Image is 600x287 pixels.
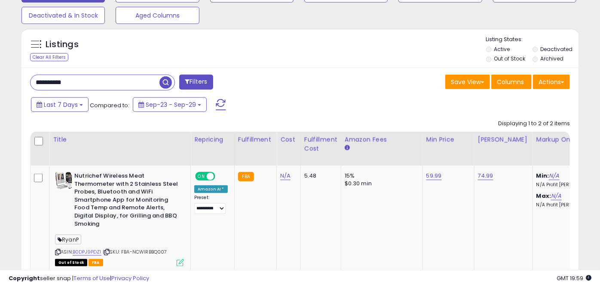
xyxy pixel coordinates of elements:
label: Active [494,45,510,53]
p: Listing States: [486,36,579,44]
span: Columns [497,78,524,86]
span: Compared to: [90,101,129,109]
div: Title [53,135,187,144]
a: 74.99 [478,172,493,180]
span: Last 7 Days [44,100,78,109]
b: Nutrichef Wireless Meat Thermometer with 2 Stainless Steel Probes, Bluetooth and WiFi Smartphone ... [74,172,179,230]
a: B0DPJ9PDZ1 [73,248,101,256]
button: Last 7 Days [31,97,89,112]
div: Clear All Filters [30,53,68,61]
div: 15% [345,172,416,180]
label: Out of Stock [494,55,525,62]
a: Terms of Use [73,274,110,282]
small: Amazon Fees. [345,144,350,152]
a: Privacy Policy [111,274,149,282]
div: 5.48 [304,172,334,180]
button: Save View [445,75,490,89]
a: 59.99 [426,172,442,180]
span: OFF [214,173,228,180]
button: Columns [491,75,532,89]
span: All listings that are currently out of stock and unavailable for purchase on Amazon [55,259,87,266]
button: Actions [533,75,570,89]
button: Sep-23 - Sep-29 [133,97,207,112]
div: seller snap | | [9,275,149,283]
h5: Listings [46,39,79,51]
span: FBA [89,259,103,266]
div: Fulfillment Cost [304,135,337,153]
div: [PERSON_NAME] [478,135,529,144]
div: Fulfillment [238,135,273,144]
span: 2025-10-7 19:59 GMT [557,274,591,282]
div: Amazon AI * [194,185,228,193]
span: | SKU: FBA-NCWIRBBQ007 [103,248,167,255]
div: Displaying 1 to 2 of 2 items [498,120,570,128]
small: FBA [238,172,254,181]
span: ON [196,173,207,180]
div: Cost [280,135,297,144]
a: N/A [551,192,561,200]
a: N/A [549,172,559,180]
img: 515lWY+6MSL._SL40_.jpg [55,172,72,189]
div: $0.30 min [345,180,416,187]
span: Sep-23 - Sep-29 [146,100,196,109]
div: Amazon Fees [345,135,419,144]
b: Max: [536,192,551,200]
button: Filters [179,75,213,90]
label: Deactivated [541,45,573,53]
b: Min: [536,172,549,180]
span: RyanP [55,235,81,245]
button: Deactivated & In Stock [21,7,105,24]
div: Repricing [194,135,231,144]
button: Aged Columns [116,7,199,24]
a: N/A [280,172,291,180]
div: Min Price [426,135,471,144]
label: Archived [541,55,564,62]
strong: Copyright [9,274,40,282]
div: Preset: [194,195,228,214]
